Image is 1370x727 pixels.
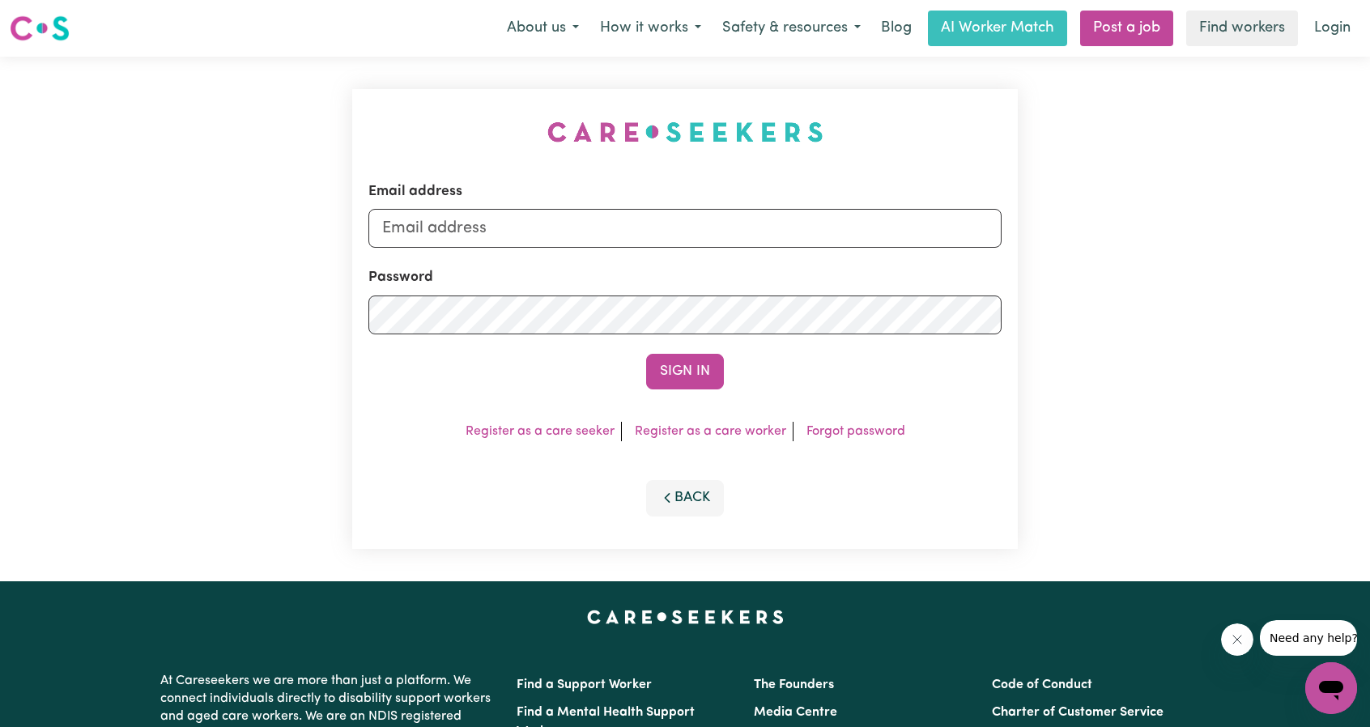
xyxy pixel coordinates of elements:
[1305,662,1357,714] iframe: Button to launch messaging window
[712,11,871,45] button: Safety & resources
[10,10,70,47] a: Careseekers logo
[1260,620,1357,656] iframe: Message from company
[1304,11,1360,46] a: Login
[992,678,1092,691] a: Code of Conduct
[466,425,615,438] a: Register as a care seeker
[1186,11,1298,46] a: Find workers
[517,678,652,691] a: Find a Support Worker
[928,11,1067,46] a: AI Worker Match
[10,14,70,43] img: Careseekers logo
[368,267,433,288] label: Password
[754,706,837,719] a: Media Centre
[646,354,724,389] button: Sign In
[10,11,98,24] span: Need any help?
[754,678,834,691] a: The Founders
[368,181,462,202] label: Email address
[806,425,905,438] a: Forgot password
[1221,623,1253,656] iframe: Close message
[589,11,712,45] button: How it works
[587,610,784,623] a: Careseekers home page
[871,11,921,46] a: Blog
[496,11,589,45] button: About us
[1080,11,1173,46] a: Post a job
[992,706,1164,719] a: Charter of Customer Service
[368,209,1002,248] input: Email address
[635,425,786,438] a: Register as a care worker
[646,480,724,516] button: Back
